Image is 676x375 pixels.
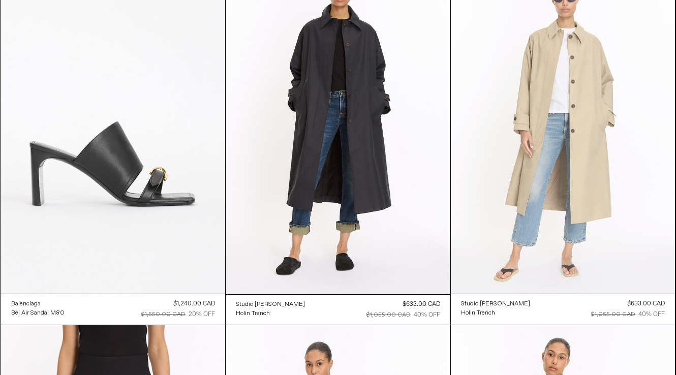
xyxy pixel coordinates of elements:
div: 40% OFF [414,310,440,320]
a: Balenciaga [11,299,65,308]
div: $1,240.00 CAD [173,299,215,308]
div: $633.00 CAD [403,300,440,309]
a: Bel Air Sandal M80 [11,308,65,318]
a: Holin Trench [236,309,305,318]
div: 40% OFF [638,310,665,319]
div: $1,550.00 CAD [141,310,186,319]
a: Holin Trench [461,308,530,318]
div: Studio [PERSON_NAME] [461,300,530,308]
div: $633.00 CAD [627,299,665,308]
div: Holin Trench [461,309,495,318]
div: Balenciaga [11,300,41,308]
div: Holin Trench [236,309,270,318]
a: Studio [PERSON_NAME] [461,299,530,308]
div: $1,055.00 CAD [591,310,635,319]
div: $1,055.00 CAD [366,310,411,320]
div: Bel Air Sandal M80 [11,309,65,318]
a: Studio [PERSON_NAME] [236,300,305,309]
div: 20% OFF [189,310,215,319]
